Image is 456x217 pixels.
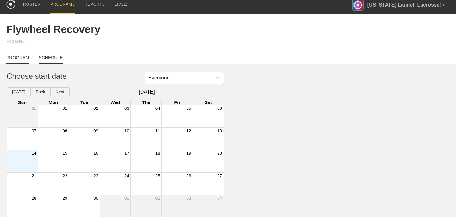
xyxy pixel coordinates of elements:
button: Back [30,87,51,96]
button: 20 [217,151,222,156]
div: ▼ [442,3,445,8]
button: 28 [32,196,36,201]
button: 16 [93,151,98,156]
button: 30 [93,196,98,201]
span: Wed [111,100,120,105]
button: [DATE] [7,87,31,96]
button: 11 [155,128,160,133]
button: 29 [63,196,67,201]
button: 01 [63,106,67,111]
span: [DATE] [70,89,224,95]
button: 31 [32,106,36,111]
button: 26 [186,173,191,178]
button: 13 [217,128,222,133]
span: Sat [205,100,212,105]
button: Next [50,87,70,96]
button: 02 [93,106,98,111]
button: 08 [63,128,67,133]
button: 17 [124,151,129,156]
span: Thu [142,100,150,105]
button: 05 [186,106,191,111]
button: 07 [32,128,36,133]
span: Sun [18,100,27,105]
button: 27 [217,173,222,178]
button: 01 [124,196,129,201]
button: 14 [32,151,36,156]
button: 22 [63,173,67,178]
span: Fri [174,100,180,105]
span: Tue [80,100,88,105]
button: 23 [93,173,98,178]
button: 09 [93,128,98,133]
a: PROGRAM [6,55,29,64]
button: 24 [124,173,129,178]
button: 10 [124,128,129,133]
button: 19 [186,151,191,156]
span: Mon [49,100,58,105]
button: 03 [124,106,129,111]
a: SCHEDULE [39,55,63,64]
button: 03 [186,196,191,201]
button: 04 [155,106,160,111]
iframe: Chat Widget [424,187,456,217]
button: 25 [155,173,160,178]
button: 21 [32,173,36,178]
button: 02 [155,196,160,201]
button: 06 [217,106,222,111]
button: 04 [217,196,222,201]
button: 15 [63,151,67,156]
button: 18 [155,151,160,156]
div: Everyone [148,75,170,81]
button: 12 [186,128,191,133]
h1: Choose start date [7,72,217,81]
